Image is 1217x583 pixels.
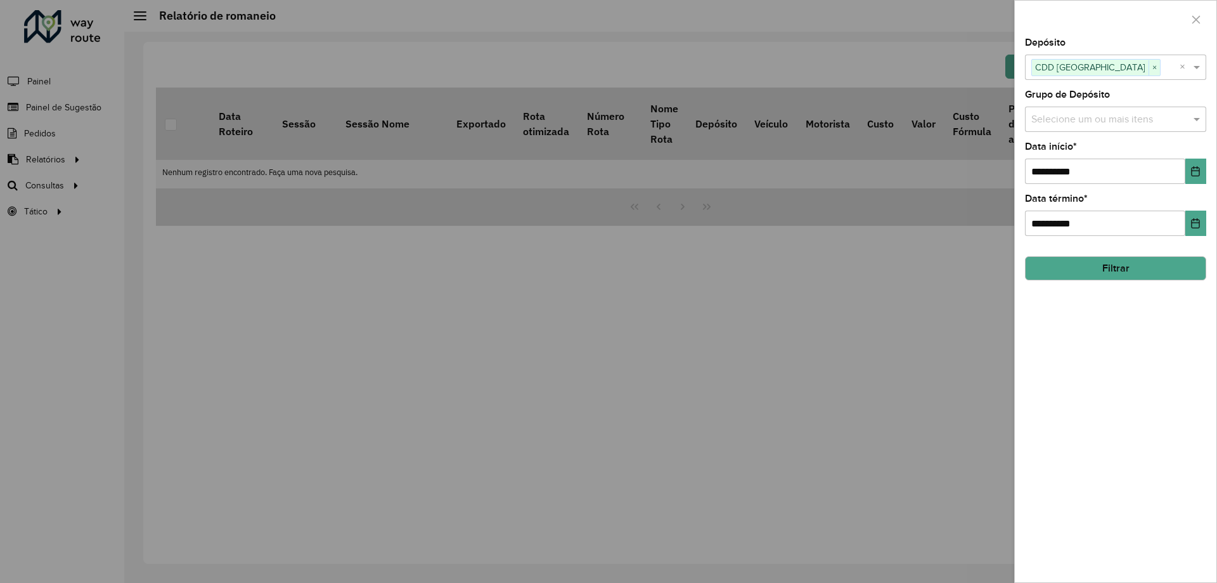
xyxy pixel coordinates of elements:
span: Clear all [1180,60,1190,75]
label: Depósito [1025,35,1066,50]
span: × [1149,60,1160,75]
label: Data término [1025,191,1088,206]
label: Data início [1025,139,1077,154]
label: Grupo de Depósito [1025,87,1110,102]
button: Choose Date [1185,211,1206,236]
button: Choose Date [1185,159,1206,184]
span: CDD [GEOGRAPHIC_DATA] [1032,60,1149,75]
button: Filtrar [1025,256,1206,280]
